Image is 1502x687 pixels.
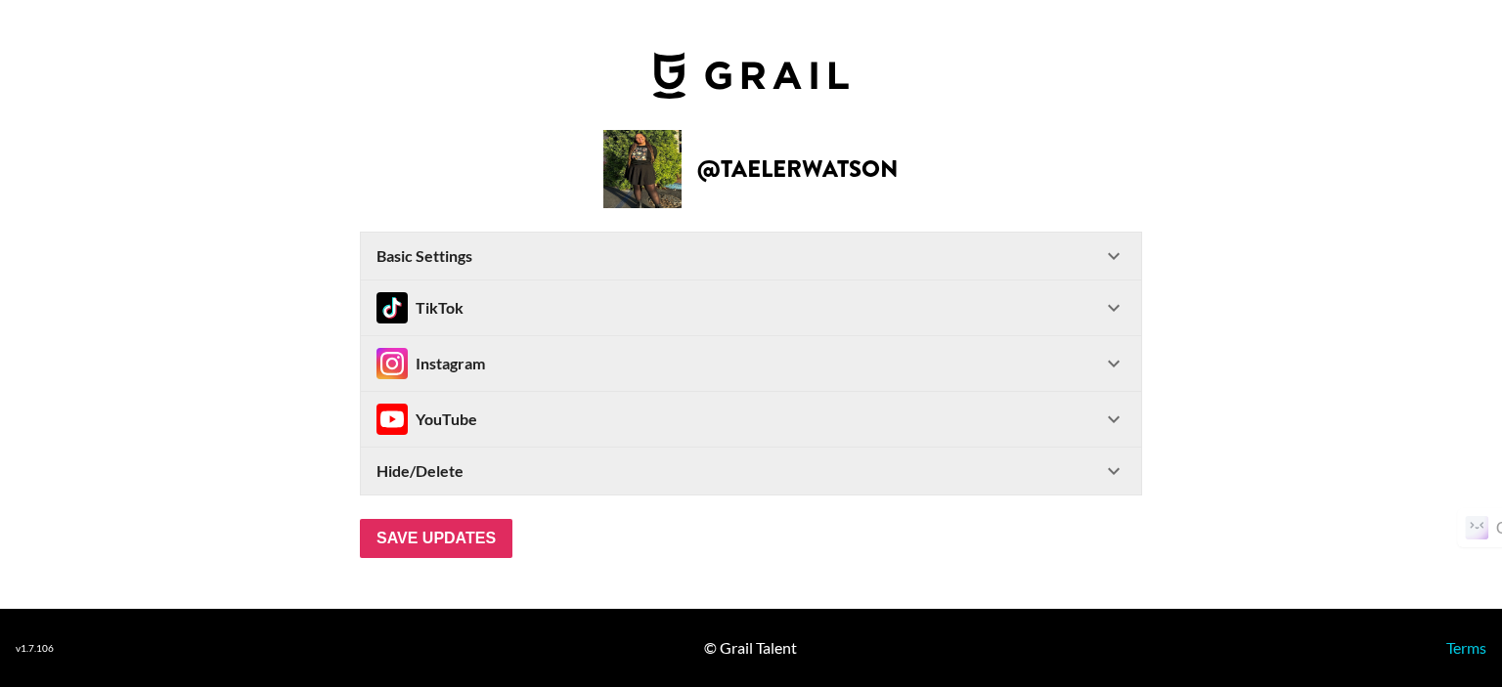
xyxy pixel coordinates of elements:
[603,130,682,208] img: Creator
[361,280,1141,335] div: TikTokTikTok
[376,292,464,323] div: TikTok
[361,392,1141,447] div: InstagramYouTube
[376,246,472,266] strong: Basic Settings
[376,461,464,481] strong: Hide/Delete
[376,404,408,435] img: Instagram
[376,292,408,323] img: TikTok
[653,52,849,99] img: Grail Talent Logo
[16,642,54,655] div: v 1.7.106
[376,348,485,379] div: Instagram
[704,638,797,658] div: © Grail Talent
[360,519,512,558] input: Save Updates
[361,336,1141,391] div: InstagramInstagram
[361,233,1141,279] div: Basic Settings
[1446,638,1486,657] a: Terms
[376,404,477,435] div: YouTube
[697,157,899,181] h2: @ taelerwatson
[361,448,1141,494] div: Hide/Delete
[376,348,408,379] img: Instagram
